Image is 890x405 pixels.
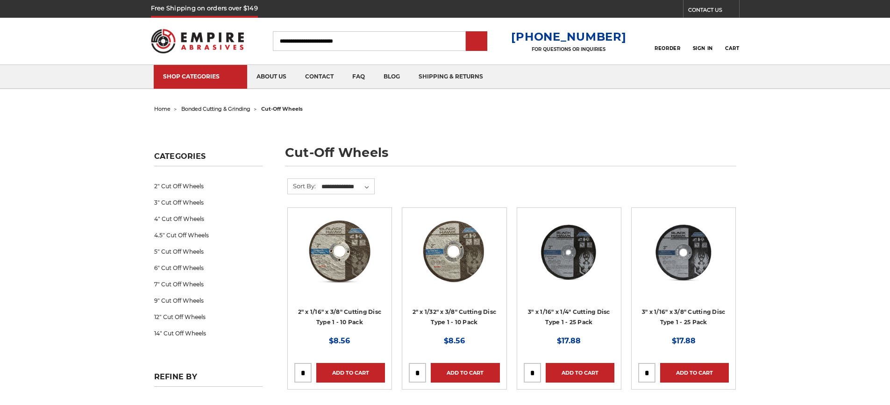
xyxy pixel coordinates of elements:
[557,336,581,345] span: $17.88
[154,260,263,276] a: 6" Cut Off Wheels
[298,308,382,326] a: 2" x 1/16" x 3/8" Cutting Disc Type 1 - 10 Pack
[444,336,465,345] span: $8.56
[343,65,374,89] a: faq
[329,336,350,345] span: $8.56
[154,194,263,211] a: 3" Cut Off Wheels
[285,146,736,166] h1: cut-off wheels
[247,65,296,89] a: about us
[417,214,491,289] img: 2" x 1/32" x 3/8" Cut Off Wheel
[163,73,238,80] div: SHOP CATEGORIES
[638,214,729,305] a: 3" x 1/16" x 3/8" Cutting Disc
[511,46,626,52] p: FOR QUESTIONS OR INQUIRIES
[409,65,492,89] a: shipping & returns
[320,180,374,194] select: Sort By:
[660,363,729,383] a: Add to Cart
[655,45,680,51] span: Reorder
[154,65,247,89] a: SHOP CATEGORIES
[431,363,499,383] a: Add to Cart
[524,214,614,305] a: 3” x .0625” x 1/4” Die Grinder Cut-Off Wheels by Black Hawk Abrasives
[154,178,263,194] a: 2" Cut Off Wheels
[154,152,263,166] h5: Categories
[154,325,263,341] a: 14" Cut Off Wheels
[181,106,250,112] a: bonded cutting & grinding
[154,227,263,243] a: 4.5" Cut Off Wheels
[316,363,385,383] a: Add to Cart
[294,214,385,305] a: 2" x 1/16" x 3/8" Cut Off Wheel
[467,32,486,51] input: Submit
[532,214,606,289] img: 3” x .0625” x 1/4” Die Grinder Cut-Off Wheels by Black Hawk Abrasives
[154,211,263,227] a: 4" Cut Off Wheels
[154,292,263,309] a: 9" Cut Off Wheels
[288,179,316,193] label: Sort By:
[688,5,739,18] a: CONTACT US
[646,214,721,289] img: 3" x 1/16" x 3/8" Cutting Disc
[725,31,739,51] a: Cart
[655,31,680,51] a: Reorder
[296,65,343,89] a: contact
[546,363,614,383] a: Add to Cart
[642,308,726,326] a: 3" x 1/16" x 3/8" Cutting Disc Type 1 - 25 Pack
[528,308,610,326] a: 3" x 1/16" x 1/4" Cutting Disc Type 1 - 25 Pack
[261,106,303,112] span: cut-off wheels
[154,276,263,292] a: 7" Cut Off Wheels
[672,336,696,345] span: $17.88
[154,106,171,112] a: home
[725,45,739,51] span: Cart
[154,243,263,260] a: 5" Cut Off Wheels
[409,214,499,305] a: 2" x 1/32" x 3/8" Cut Off Wheel
[413,308,497,326] a: 2" x 1/32" x 3/8" Cutting Disc Type 1 - 10 Pack
[302,214,377,289] img: 2" x 1/16" x 3/8" Cut Off Wheel
[511,30,626,43] a: [PHONE_NUMBER]
[154,309,263,325] a: 12" Cut Off Wheels
[154,372,263,387] h5: Refine by
[374,65,409,89] a: blog
[693,45,713,51] span: Sign In
[151,23,244,59] img: Empire Abrasives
